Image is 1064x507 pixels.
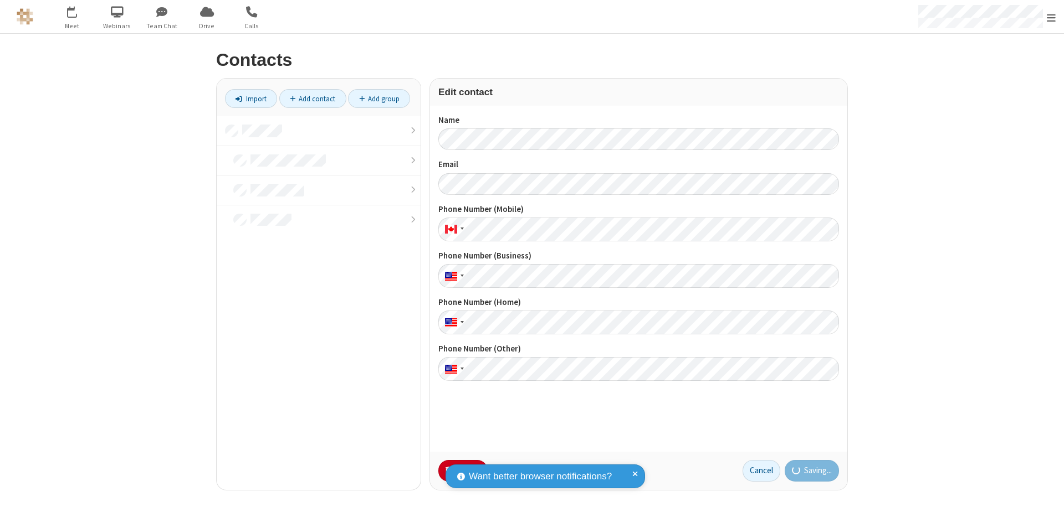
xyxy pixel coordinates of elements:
[438,114,839,127] label: Name
[438,343,839,355] label: Phone Number (Other)
[52,21,93,31] span: Meet
[231,21,273,31] span: Calls
[438,250,839,262] label: Phone Number (Business)
[743,460,780,482] button: Cancel
[785,460,840,482] button: Saving...
[75,6,82,14] div: 8
[17,8,33,25] img: QA Selenium DO NOT DELETE OR CHANGE
[438,87,839,97] h3: Edit contact
[438,203,839,216] label: Phone Number (Mobile)
[141,21,183,31] span: Team Chat
[279,89,346,108] a: Add contact
[438,264,467,288] div: United States: + 1
[804,464,832,477] span: Saving...
[225,89,277,108] a: Import
[438,296,839,309] label: Phone Number (Home)
[438,218,467,241] div: Canada: + 1
[469,469,612,484] span: Want better browser notifications?
[96,21,138,31] span: Webinars
[438,311,467,334] div: United States: + 1
[438,460,488,482] button: Delete
[216,50,848,70] h2: Contacts
[186,21,228,31] span: Drive
[348,89,410,108] a: Add group
[438,357,467,381] div: United States: + 1
[438,158,839,171] label: Email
